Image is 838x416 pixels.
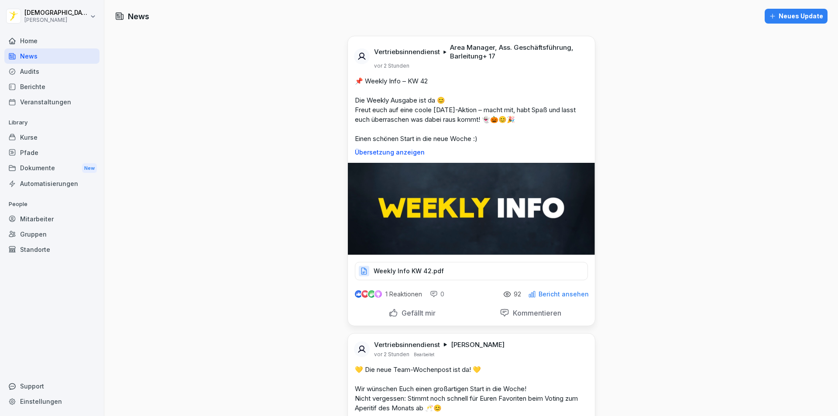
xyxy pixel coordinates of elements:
p: Kommentieren [509,309,561,317]
p: People [4,197,100,211]
img: like [355,291,362,298]
p: Bearbeitet [414,351,434,358]
a: Einstellungen [4,394,100,409]
p: vor 2 Stunden [374,62,409,69]
p: [PERSON_NAME] [451,340,505,349]
p: Gefällt mir [398,309,436,317]
div: Neues Update [769,11,823,21]
button: Neues Update [765,9,828,24]
img: love [362,291,368,297]
a: Veranstaltungen [4,94,100,110]
p: Area Manager, Ass. Geschäftsführung, Barleitung + 17 [450,43,584,61]
a: Kurse [4,130,100,145]
p: [DEMOGRAPHIC_DATA] Dill [24,9,88,17]
div: Support [4,378,100,394]
div: 0 [430,290,444,299]
h1: News [128,10,149,22]
a: News [4,48,100,64]
a: Home [4,33,100,48]
a: Weekly Info KW 42.pdf [355,269,588,278]
p: Übersetzung anzeigen [355,149,588,156]
p: Bericht ansehen [539,291,589,298]
a: Automatisierungen [4,176,100,191]
a: Audits [4,64,100,79]
div: Dokumente [4,160,100,176]
a: Berichte [4,79,100,94]
a: Mitarbeiter [4,211,100,227]
a: Pfade [4,145,100,160]
a: Gruppen [4,227,100,242]
p: 💛 Die neue Team-Wochenpost ist da! 💛 Wir wünschen Euch einen großartigen Start in die Woche! Nich... [355,365,588,413]
p: 1 Reaktionen [385,291,422,298]
p: Vertriebsinnendienst [374,340,440,349]
div: New [82,163,97,173]
p: vor 2 Stunden [374,351,409,358]
p: 92 [514,291,521,298]
p: 📌 Weekly Info – KW 42 Die Weekly Ausgabe ist da 😊 Freut euch auf eine coole [DATE]-Aktion – macht... [355,76,588,144]
img: voxm6bmoftu0pi8jybjpepa1.png [348,163,595,255]
p: Weekly Info KW 42.pdf [374,267,444,275]
p: Library [4,116,100,130]
p: Vertriebsinnendienst [374,48,440,56]
a: DokumenteNew [4,160,100,176]
p: [PERSON_NAME] [24,17,88,23]
img: inspiring [374,290,382,298]
a: Standorte [4,242,100,257]
img: celebrate [368,290,375,298]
